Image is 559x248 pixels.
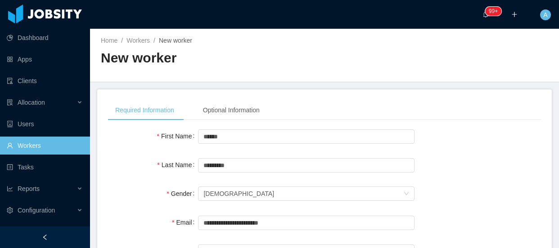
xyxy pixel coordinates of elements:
[196,100,267,120] div: Optional Information
[18,207,55,214] span: Configuration
[153,37,155,44] span: /
[404,191,409,197] i: icon: down
[7,72,83,90] a: icon: auditClients
[18,99,45,106] span: Allocation
[157,161,198,168] label: Last Name
[126,37,150,44] a: Workers
[159,37,192,44] span: New worker
[203,187,274,200] div: Female
[511,11,518,18] i: icon: plus
[121,37,123,44] span: /
[157,133,198,140] label: First Name
[101,37,117,44] a: Home
[7,186,13,192] i: icon: line-chart
[7,158,83,176] a: icon: profileTasks
[482,11,489,18] i: icon: bell
[198,158,415,173] input: Last Name
[7,50,83,68] a: icon: appstoreApps
[108,100,181,120] div: Required Information
[198,216,415,230] input: Email
[198,129,415,144] input: First Name
[7,115,83,133] a: icon: robotUsers
[7,29,83,47] a: icon: pie-chartDashboard
[543,9,547,20] span: A
[7,137,83,155] a: icon: userWorkers
[485,7,501,16] sup: 157
[167,190,198,197] label: Gender
[101,49,325,67] h2: New worker
[7,207,13,213] i: icon: setting
[7,99,13,106] i: icon: solution
[18,185,40,192] span: Reports
[172,219,198,226] label: Email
